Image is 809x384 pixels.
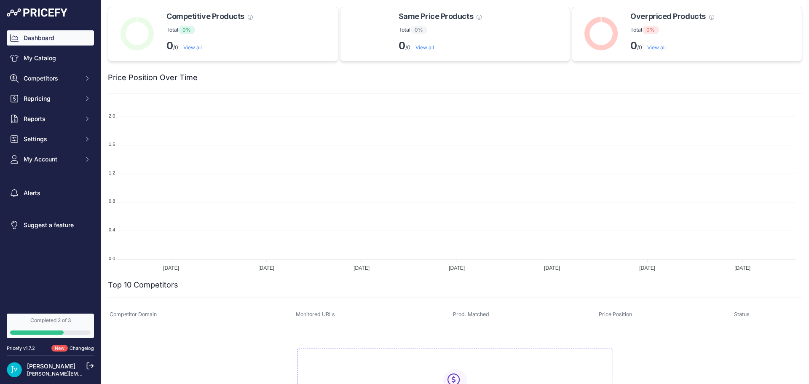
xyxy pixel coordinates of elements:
tspan: 0.8 [109,199,115,204]
a: Changelog [70,345,94,351]
span: Status [734,311,750,317]
a: My Catalog [7,51,94,66]
tspan: 1.2 [109,170,115,175]
tspan: [DATE] [639,265,655,271]
strong: 0 [399,40,405,52]
span: Competitive Products [166,11,244,22]
button: My Account [7,152,94,167]
span: Prod. Matched [453,311,489,317]
p: Total [630,26,714,34]
span: 0% [642,26,659,34]
span: 0% [410,26,427,34]
a: [PERSON_NAME][EMAIL_ADDRESS][DOMAIN_NAME] [27,371,157,377]
strong: 0 [630,40,637,52]
span: Monitored URLs [296,311,335,317]
span: Same Price Products [399,11,473,22]
nav: Sidebar [7,30,94,303]
p: /0 [630,39,714,53]
p: Total [166,26,253,34]
button: Settings [7,132,94,147]
button: Competitors [7,71,94,86]
tspan: [DATE] [734,265,750,271]
tspan: 1.6 [109,142,115,147]
span: Overpriced Products [630,11,705,22]
span: Price Position [599,311,632,317]
tspan: 0.4 [109,227,115,232]
tspan: 0.0 [109,256,115,261]
span: My Account [24,155,79,164]
span: Repricing [24,94,79,103]
span: New [51,345,68,352]
div: Pricefy v1.7.2 [7,345,35,352]
button: Reports [7,111,94,126]
img: Pricefy Logo [7,8,67,17]
span: Reports [24,115,79,123]
a: View all [647,44,666,51]
p: Total [399,26,482,34]
h2: Price Position Over Time [108,72,198,83]
a: Completed 2 of 3 [7,314,94,338]
a: View all [415,44,434,51]
div: Completed 2 of 3 [10,317,91,324]
span: Competitors [24,74,79,83]
span: 0% [178,26,195,34]
a: [PERSON_NAME] [27,363,75,370]
tspan: [DATE] [258,265,274,271]
tspan: [DATE] [354,265,370,271]
tspan: [DATE] [163,265,179,271]
a: Dashboard [7,30,94,46]
h2: Top 10 Competitors [108,279,178,291]
p: /0 [166,39,253,53]
span: Settings [24,135,79,143]
span: Competitor Domain [110,311,157,317]
tspan: [DATE] [544,265,560,271]
button: Repricing [7,91,94,106]
tspan: 2.0 [109,113,115,118]
a: Alerts [7,185,94,201]
p: /0 [399,39,482,53]
strong: 0 [166,40,173,52]
tspan: [DATE] [449,265,465,271]
a: View all [183,44,202,51]
a: Suggest a feature [7,218,94,233]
